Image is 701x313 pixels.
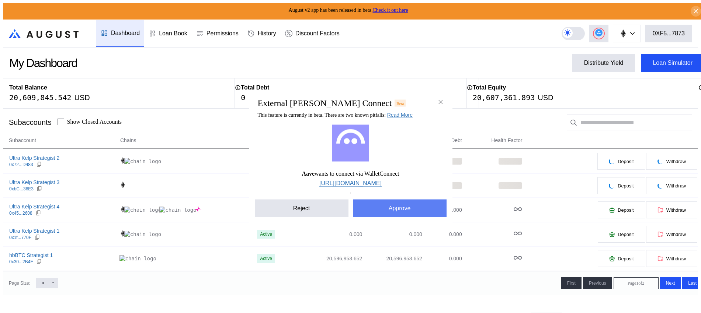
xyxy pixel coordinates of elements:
div: Permissions [207,30,239,37]
button: close modal [435,96,447,108]
span: Next [666,281,675,286]
img: chain logo [119,182,126,188]
div: 0 [241,93,245,102]
span: Deposit [618,183,634,189]
img: pending [657,183,663,189]
td: 20,596,953.652 [362,246,422,271]
span: Withdraw [666,207,686,213]
span: Deposit [618,232,634,237]
h2: Total Equity [473,84,506,91]
td: 0.000 [423,222,462,246]
div: Ultra Kelp Strategist 2 [9,155,59,161]
td: 0.000 [423,246,462,271]
span: Health Factor [491,137,522,144]
img: chain logo [119,255,156,262]
div: Ultra Kelp Strategist 3 [9,179,59,186]
td: 0.000 [289,222,362,246]
span: This feature is currently in beta. There are two known pitfalls: [258,112,413,118]
td: 0.000 [362,222,422,246]
button: Reject [255,200,348,217]
img: chain logo [124,158,161,165]
span: wants to connect via WalletConnect [302,170,399,177]
div: USD [248,93,264,102]
div: Page Size: [9,281,30,286]
div: Beta [395,100,406,106]
h2: External [PERSON_NAME] Connect [258,98,392,108]
h2: Total Debt [241,84,269,91]
span: Withdraw [666,159,686,164]
div: Dashboard [111,30,140,36]
span: Withdraw [666,183,686,189]
div: 20,607,361.893 [473,93,535,102]
img: chain logo [619,29,627,38]
span: Page 1 of 2 [628,281,644,286]
div: 0xbC...36E3 [9,186,34,191]
img: chain logo [119,230,126,237]
div: 0x72...D483 [9,162,33,167]
div: Subaccounts [9,118,52,127]
span: Debt [451,137,462,144]
div: USD [74,93,90,102]
span: Chains [120,137,136,144]
div: 0x30...2B4E [9,259,33,264]
a: Read More [387,112,413,118]
span: Deposit [618,159,634,164]
div: My Dashboard [9,56,77,70]
a: [URL][DOMAIN_NAME] [319,180,382,187]
span: Withdraw [666,232,686,237]
div: Ultra Kelp Strategist 1 [9,228,59,234]
div: Loan Book [159,30,187,37]
div: Active [260,232,272,237]
span: First [567,281,576,286]
div: Active [260,256,272,261]
b: Aave [302,170,315,177]
span: Last [688,281,697,286]
a: Check it out here [372,7,408,13]
div: History [258,30,276,37]
span: August v2 app has been released in beta. [289,7,408,13]
div: Loan Simulator [653,60,693,66]
div: 0x1f...770F [9,235,31,240]
td: 20,596,953.652 [289,246,362,271]
div: USD [538,93,553,102]
label: Show Closed Accounts [67,119,122,125]
div: Ultra Kelp Strategist 4 [9,203,59,210]
span: Previous [589,281,606,286]
div: Distribute Yield [584,60,624,66]
button: Approve [353,200,447,217]
img: chain logo [124,231,161,238]
img: chain logo [195,206,201,212]
img: chain logo [119,157,126,164]
span: Subaccount [9,137,36,144]
img: chain logo [119,206,126,212]
h2: Total Balance [9,84,47,91]
div: 20,609,845.542 [9,93,72,102]
img: pending [609,183,615,189]
span: Withdraw [666,256,686,261]
span: Deposit [618,256,634,261]
div: Discount Factors [295,30,340,37]
img: pending [609,158,615,164]
img: pending [657,158,663,164]
div: 0XF5...7873 [653,30,685,37]
div: hbBTC Strategist 1 [9,252,53,259]
span: Deposit [618,207,634,213]
div: 0x45...2608 [9,211,32,216]
img: chain logo [124,207,161,213]
img: Aave logo [332,125,369,162]
img: chain logo [159,207,196,213]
